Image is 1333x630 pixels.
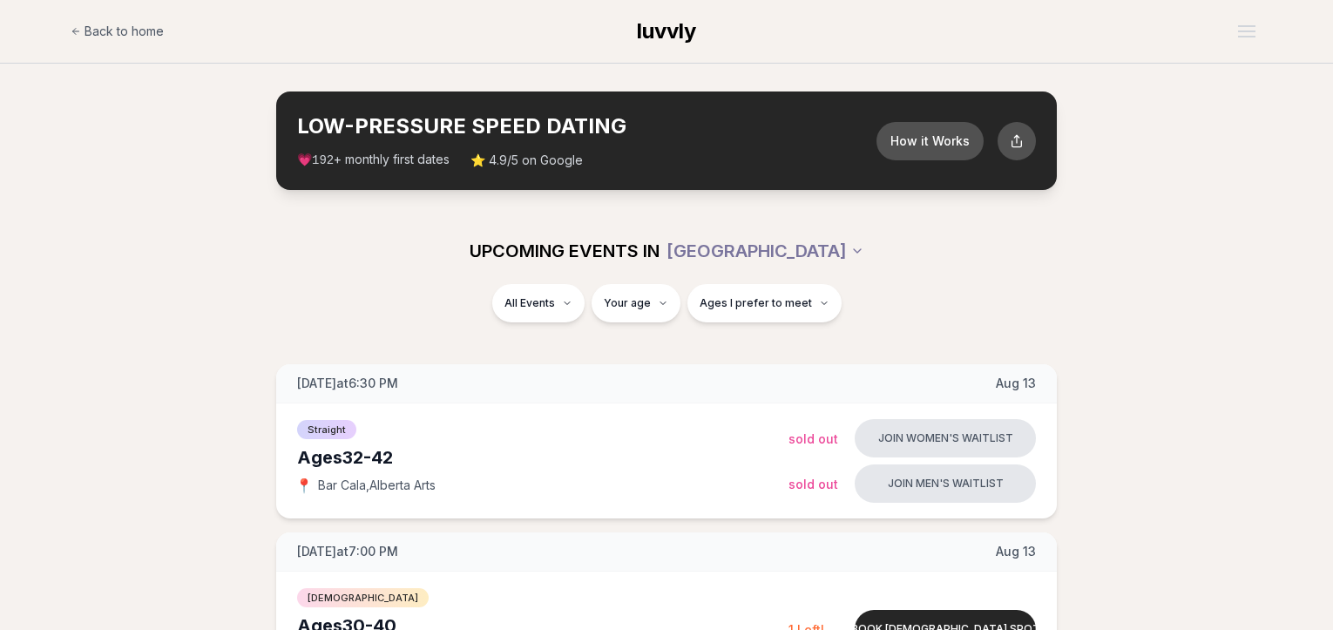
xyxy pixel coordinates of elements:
span: [DATE] at 6:30 PM [297,375,398,392]
span: UPCOMING EVENTS IN [470,239,660,263]
span: Back to home [85,23,164,40]
span: [DEMOGRAPHIC_DATA] [297,588,429,607]
button: Open menu [1231,18,1262,44]
span: Straight [297,420,356,439]
span: Aug 13 [996,375,1036,392]
button: Ages I prefer to meet [687,284,842,322]
span: Bar Cala , Alberta Arts [318,477,436,494]
h2: LOW-PRESSURE SPEED DATING [297,112,876,140]
span: All Events [504,296,555,310]
span: 192 [312,153,334,167]
span: luvvly [637,18,696,44]
span: Sold Out [788,431,838,446]
a: luvvly [637,17,696,45]
button: [GEOGRAPHIC_DATA] [666,232,864,270]
button: Your age [592,284,680,322]
a: Back to home [71,14,164,49]
button: Join women's waitlist [855,419,1036,457]
span: Ages I prefer to meet [700,296,812,310]
span: 📍 [297,478,311,492]
span: [DATE] at 7:00 PM [297,543,398,560]
button: How it Works [876,122,984,160]
span: Aug 13 [996,543,1036,560]
span: ⭐ 4.9/5 on Google [470,152,583,169]
button: All Events [492,284,585,322]
span: 💗 + monthly first dates [297,151,450,169]
span: Sold Out [788,477,838,491]
button: Join men's waitlist [855,464,1036,503]
span: Your age [604,296,651,310]
div: Ages 32-42 [297,445,788,470]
